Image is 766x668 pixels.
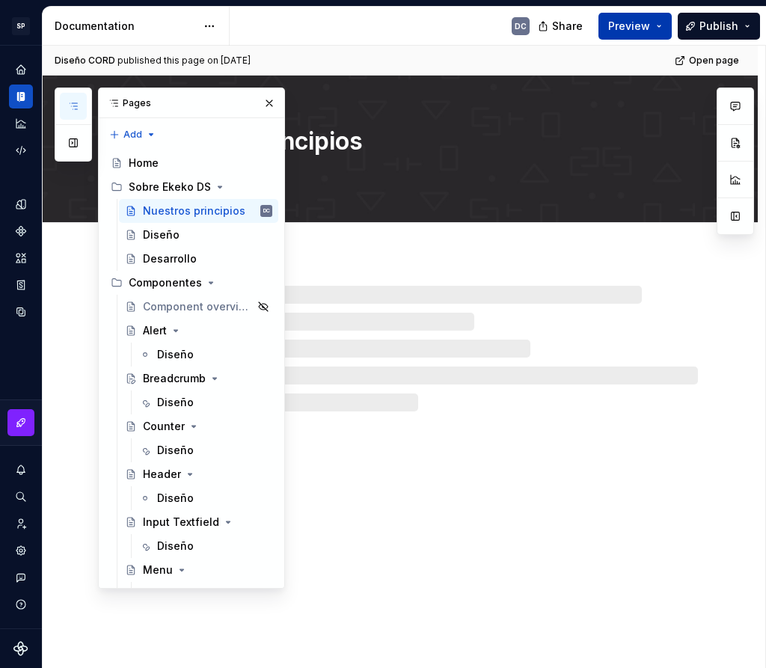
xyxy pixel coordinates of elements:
button: Contact support [9,566,33,589]
button: Add [105,124,161,145]
div: Input Textfield [143,515,219,530]
div: Breadcrumb [143,371,206,386]
span: Diseño CORD [55,55,115,67]
a: Header [119,462,278,486]
div: Sobre Ekeko DS [105,175,278,199]
button: SP [3,10,39,42]
div: Documentation [55,19,196,34]
a: Counter [119,414,278,438]
a: Desarrollo [119,247,278,271]
button: Notifications [9,458,33,482]
textarea: Ekeko Design system [135,162,695,186]
a: Analytics [9,111,33,135]
span: Share [552,19,583,34]
div: Component overview [143,299,253,314]
span: Open page [689,55,739,67]
a: Code automation [9,138,33,162]
a: Diseño [133,486,278,510]
div: Alert [143,323,167,338]
textarea: Nuestros principios [135,123,695,159]
a: Design tokens [9,192,33,216]
a: Component overview [119,295,278,319]
a: Diseño [133,390,278,414]
div: Diseño [157,586,194,601]
div: Diseño [143,227,180,242]
div: Menu [143,563,173,577]
span: Preview [608,19,650,34]
a: Diseño [133,582,278,606]
div: Counter [143,419,185,434]
a: Storybook stories [9,273,33,297]
a: Diseño [133,343,278,367]
a: Input Textfield [119,510,278,534]
button: Preview [598,13,672,40]
div: Diseño [157,491,194,506]
a: Home [9,58,33,82]
div: Nuestros principios [143,203,245,218]
div: Sobre Ekeko DS [129,180,211,194]
a: Breadcrumb [119,367,278,390]
a: Open page [670,50,746,71]
div: Componentes [129,275,202,290]
div: Desarrollo [143,251,197,266]
a: Alert [119,319,278,343]
button: Search ⌘K [9,485,33,509]
div: SP [12,17,30,35]
a: Nuestros principiosDC [119,199,278,223]
div: published this page on [DATE] [117,55,251,67]
a: Invite team [9,512,33,536]
a: Assets [9,246,33,270]
div: Diseño [157,539,194,554]
div: Componentes [105,271,278,295]
div: Diseño [157,443,194,458]
div: Home [129,156,159,171]
div: DC [515,20,527,32]
div: Pages [99,88,284,118]
span: Publish [699,19,738,34]
a: Home [105,151,278,175]
a: Diseño [133,438,278,462]
a: Diseño [133,534,278,558]
a: Diseño [119,223,278,247]
a: Settings [9,539,33,563]
button: Publish [678,13,760,40]
div: Header [143,467,181,482]
div: Diseño [157,347,194,362]
div: DC [263,203,270,218]
svg: Supernova Logo [13,641,28,656]
a: Menu [119,558,278,582]
a: Data sources [9,300,33,324]
a: Components [9,219,33,243]
button: Share [530,13,592,40]
a: Documentation [9,85,33,108]
span: Add [123,129,142,141]
div: Diseño [157,395,194,410]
